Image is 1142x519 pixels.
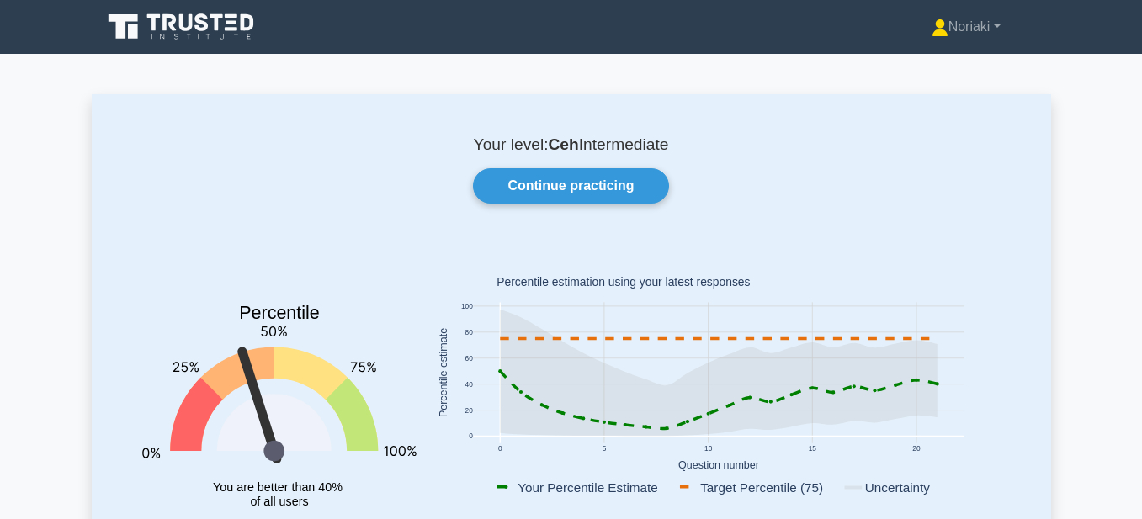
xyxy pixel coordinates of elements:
text: Percentile [239,303,320,323]
text: Percentile estimate [438,328,449,417]
tspan: of all users [250,495,308,509]
tspan: You are better than 40% [213,480,343,494]
text: 10 [704,444,713,453]
text: 0 [497,444,502,453]
text: Question number [678,459,759,471]
a: Continue practicing [473,168,668,204]
text: 40 [465,380,473,389]
text: 15 [808,444,816,453]
a: Noriaki [891,10,1041,44]
text: 100 [460,302,472,310]
b: Ceh [549,135,579,153]
text: Percentile estimation using your latest responses [497,276,750,289]
text: 5 [602,444,606,453]
text: 80 [465,328,473,336]
text: 0 [469,432,473,441]
text: 60 [465,354,473,363]
text: 20 [912,444,921,453]
text: 20 [465,406,473,415]
p: Your level: Intermediate [132,135,1011,155]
